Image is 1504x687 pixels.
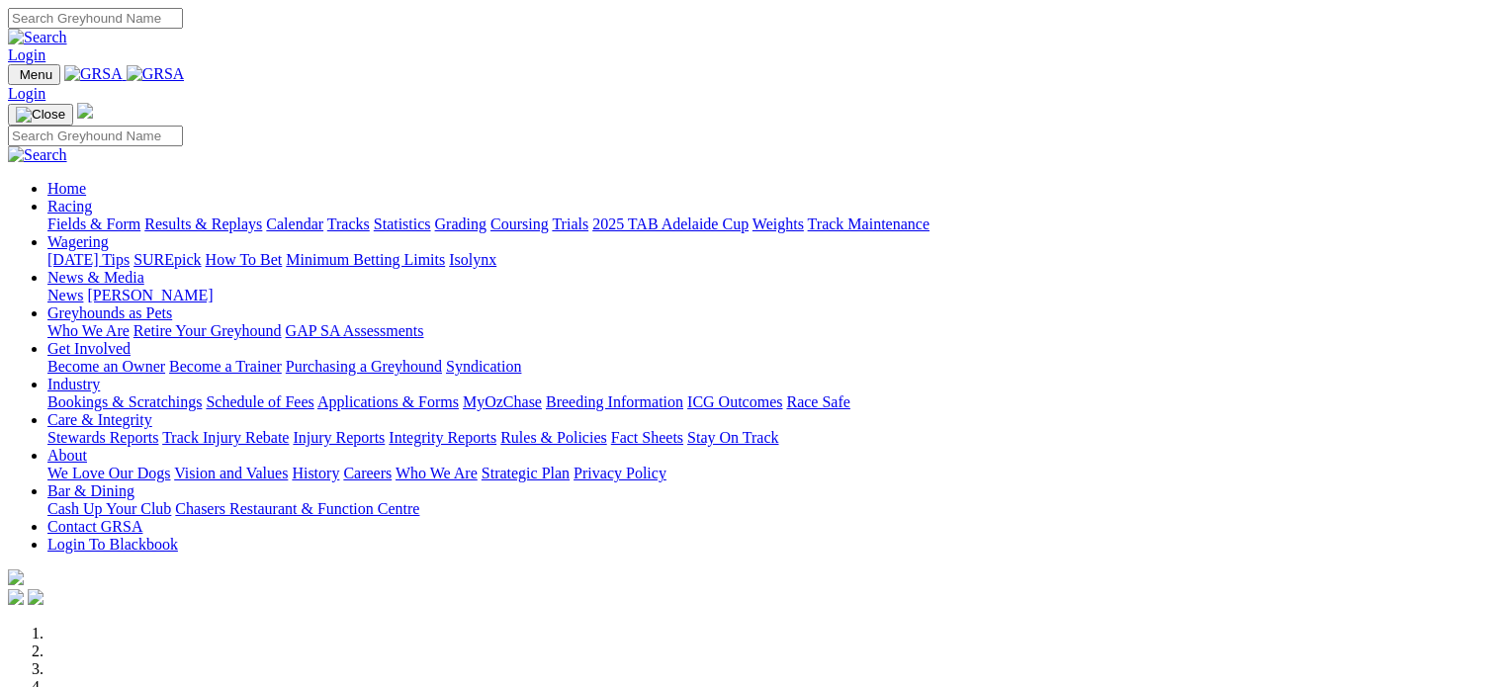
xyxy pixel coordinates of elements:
a: Vision and Values [174,465,288,481]
a: How To Bet [206,251,283,268]
div: Care & Integrity [47,429,1496,447]
a: Home [47,180,86,197]
a: Who We Are [47,322,130,339]
img: Close [16,107,65,123]
input: Search [8,8,183,29]
a: Login [8,85,45,102]
a: Become a Trainer [169,358,282,375]
a: Race Safe [786,393,849,410]
div: News & Media [47,287,1496,304]
a: Privacy Policy [574,465,666,481]
a: [DATE] Tips [47,251,130,268]
a: ICG Outcomes [687,393,782,410]
a: Track Maintenance [808,215,929,232]
a: Greyhounds as Pets [47,304,172,321]
a: Weights [752,215,804,232]
a: Isolynx [449,251,496,268]
a: Applications & Forms [317,393,459,410]
span: Menu [20,67,52,82]
a: Coursing [490,215,549,232]
button: Toggle navigation [8,64,60,85]
a: Strategic Plan [482,465,570,481]
img: facebook.svg [8,589,24,605]
a: Fact Sheets [611,429,683,446]
a: Who We Are [396,465,478,481]
img: Search [8,29,67,46]
a: Injury Reports [293,429,385,446]
img: logo-grsa-white.png [8,569,24,585]
a: MyOzChase [463,393,542,410]
img: GRSA [64,65,123,83]
input: Search [8,126,183,146]
a: [PERSON_NAME] [87,287,213,303]
a: Cash Up Your Club [47,500,171,517]
a: Grading [435,215,487,232]
a: News [47,287,83,303]
a: 2025 TAB Adelaide Cup [592,215,749,232]
a: Stay On Track [687,429,778,446]
a: Trials [552,215,588,232]
a: Stewards Reports [47,429,158,446]
a: History [292,465,339,481]
a: Contact GRSA [47,518,142,535]
a: About [47,447,87,464]
div: Greyhounds as Pets [47,322,1496,340]
div: Get Involved [47,358,1496,376]
a: Login [8,46,45,63]
div: Wagering [47,251,1496,269]
div: Bar & Dining [47,500,1496,518]
a: We Love Our Dogs [47,465,170,481]
a: Integrity Reports [389,429,496,446]
a: Schedule of Fees [206,393,313,410]
button: Toggle navigation [8,104,73,126]
a: Syndication [446,358,521,375]
img: logo-grsa-white.png [77,103,93,119]
a: Industry [47,376,100,392]
a: Careers [343,465,392,481]
a: Retire Your Greyhound [133,322,282,339]
a: Tracks [327,215,370,232]
a: Racing [47,198,92,215]
a: Minimum Betting Limits [286,251,445,268]
img: GRSA [127,65,185,83]
a: Rules & Policies [500,429,607,446]
a: Breeding Information [546,393,683,410]
a: Calendar [266,215,323,232]
a: GAP SA Assessments [286,322,424,339]
a: Get Involved [47,340,131,357]
a: Statistics [374,215,431,232]
a: SUREpick [133,251,201,268]
a: Track Injury Rebate [162,429,289,446]
a: Become an Owner [47,358,165,375]
img: twitter.svg [28,589,44,605]
div: Racing [47,215,1496,233]
a: News & Media [47,269,144,286]
a: Bar & Dining [47,482,134,499]
a: Care & Integrity [47,411,152,428]
div: About [47,465,1496,482]
a: Results & Replays [144,215,262,232]
a: Chasers Restaurant & Function Centre [175,500,419,517]
img: Search [8,146,67,164]
a: Purchasing a Greyhound [286,358,442,375]
a: Wagering [47,233,109,250]
a: Login To Blackbook [47,536,178,553]
a: Bookings & Scratchings [47,393,202,410]
div: Industry [47,393,1496,411]
a: Fields & Form [47,215,140,232]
